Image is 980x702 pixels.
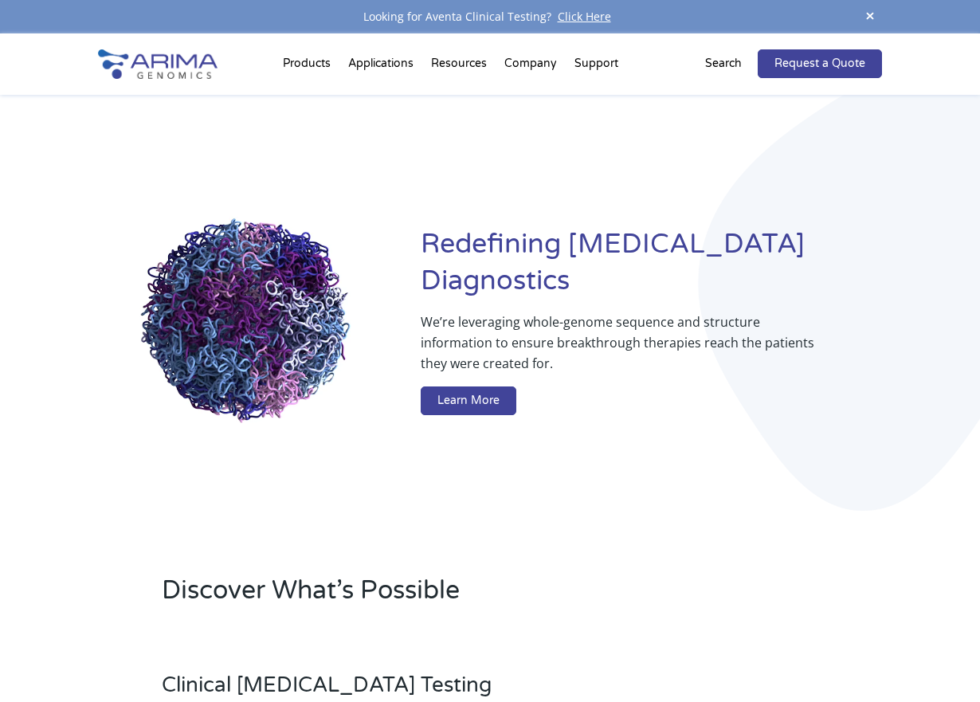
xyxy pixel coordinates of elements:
a: Click Here [551,9,617,24]
h2: Discover What’s Possible [162,573,675,621]
a: Learn More [421,386,516,415]
p: Search [705,53,742,74]
p: We’re leveraging whole-genome sequence and structure information to ensure breakthrough therapies... [421,312,818,386]
a: Request a Quote [758,49,882,78]
h1: Redefining [MEDICAL_DATA] Diagnostics [421,226,882,312]
div: Looking for Aventa Clinical Testing? [98,6,882,27]
iframe: Chat Widget [900,626,980,702]
img: Arima-Genomics-logo [98,49,218,79]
